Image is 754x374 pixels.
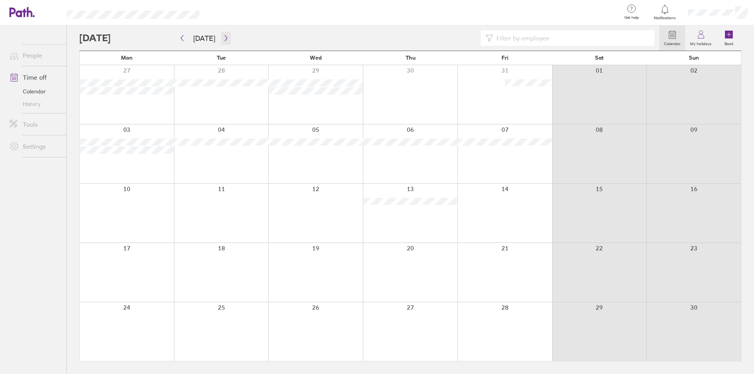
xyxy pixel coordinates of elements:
[619,15,644,20] span: Get help
[121,55,133,61] span: Mon
[685,26,716,51] a: My holidays
[3,85,66,98] a: Calendar
[720,39,738,46] label: Book
[716,26,741,51] a: Book
[652,16,678,20] span: Notifications
[3,69,66,85] a: Time off
[406,55,415,61] span: Thu
[595,55,604,61] span: Sat
[493,31,650,46] input: Filter by employee
[659,26,685,51] a: Calendar
[652,4,678,20] a: Notifications
[217,55,226,61] span: Tue
[689,55,699,61] span: Sun
[187,32,221,45] button: [DATE]
[3,98,66,110] a: History
[3,139,66,154] a: Settings
[501,55,509,61] span: Fri
[310,55,322,61] span: Wed
[3,47,66,63] a: People
[685,39,716,46] label: My holidays
[659,39,685,46] label: Calendar
[3,117,66,132] a: Tools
